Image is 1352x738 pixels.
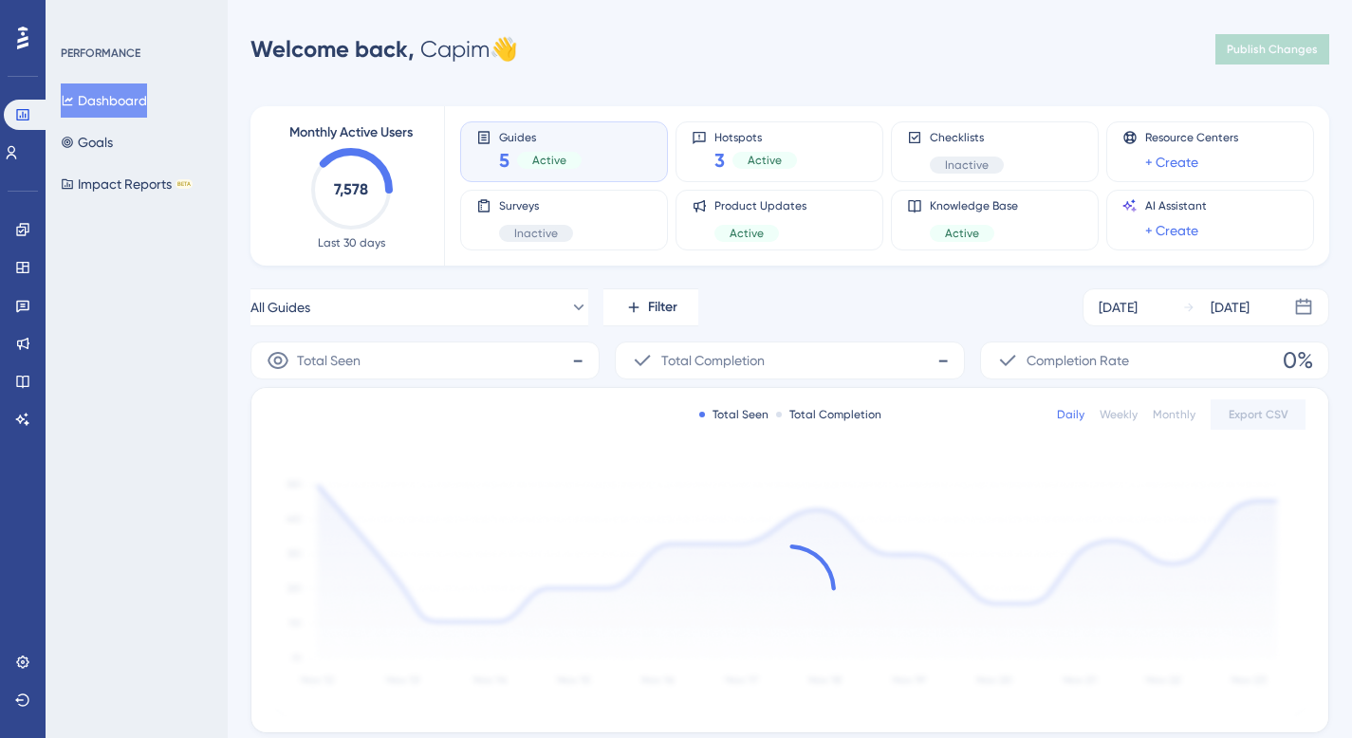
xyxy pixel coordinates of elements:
[289,121,413,144] span: Monthly Active Users
[1145,130,1238,145] span: Resource Centers
[661,349,765,372] span: Total Completion
[250,288,588,326] button: All Guides
[499,198,573,213] span: Surveys
[1027,349,1129,372] span: Completion Rate
[499,130,582,143] span: Guides
[930,130,1004,145] span: Checklists
[714,130,797,143] span: Hotspots
[250,296,310,319] span: All Guides
[603,288,698,326] button: Filter
[748,153,782,168] span: Active
[334,180,368,198] text: 7,578
[1057,407,1084,422] div: Daily
[730,226,764,241] span: Active
[297,349,361,372] span: Total Seen
[1099,296,1138,319] div: [DATE]
[945,226,979,241] span: Active
[61,125,113,159] button: Goals
[1145,219,1198,242] a: + Create
[250,35,415,63] span: Welcome back,
[61,167,193,201] button: Impact ReportsBETA
[1145,198,1207,213] span: AI Assistant
[176,179,193,189] div: BETA
[61,46,140,61] div: PERFORMANCE
[499,147,509,174] span: 5
[714,147,725,174] span: 3
[776,407,881,422] div: Total Completion
[1211,399,1306,430] button: Export CSV
[1145,151,1198,174] a: + Create
[532,153,566,168] span: Active
[1153,407,1195,422] div: Monthly
[318,235,385,250] span: Last 30 days
[699,407,769,422] div: Total Seen
[1211,296,1250,319] div: [DATE]
[648,296,677,319] span: Filter
[937,345,949,376] span: -
[1227,42,1318,57] span: Publish Changes
[61,83,147,118] button: Dashboard
[1100,407,1138,422] div: Weekly
[714,198,806,213] span: Product Updates
[945,157,989,173] span: Inactive
[1229,407,1288,422] span: Export CSV
[514,226,558,241] span: Inactive
[1283,345,1313,376] span: 0%
[572,345,583,376] span: -
[250,34,518,65] div: Capim 👋
[1215,34,1329,65] button: Publish Changes
[930,198,1018,213] span: Knowledge Base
